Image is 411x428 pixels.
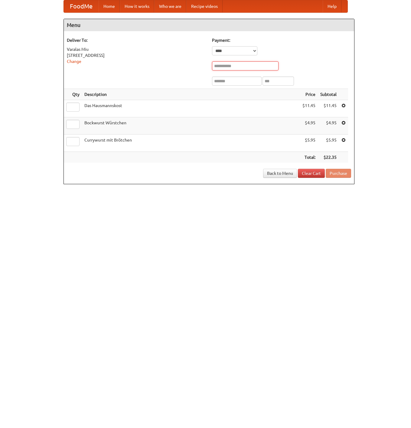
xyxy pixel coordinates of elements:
[318,100,339,117] td: $11.45
[186,0,223,12] a: Recipe videos
[99,0,120,12] a: Home
[318,89,339,100] th: Subtotal
[64,0,99,12] a: FoodMe
[318,117,339,135] td: $4.95
[298,169,325,178] a: Clear Cart
[300,100,318,117] td: $11.45
[212,37,351,43] h5: Payment:
[64,89,82,100] th: Qty
[300,152,318,163] th: Total:
[82,89,300,100] th: Description
[67,37,206,43] h5: Deliver To:
[300,89,318,100] th: Price
[82,135,300,152] td: Currywurst mit Brötchen
[323,0,341,12] a: Help
[67,59,81,64] a: Change
[263,169,297,178] a: Back to Menu
[300,117,318,135] td: $4.95
[326,169,351,178] button: Purchase
[67,52,206,58] div: [STREET_ADDRESS]
[82,100,300,117] td: Das Hausmannskost
[318,135,339,152] td: $5.95
[120,0,154,12] a: How it works
[318,152,339,163] th: $22.35
[154,0,186,12] a: Who we are
[82,117,300,135] td: Bockwurst Würstchen
[64,19,354,31] h4: Menu
[300,135,318,152] td: $5.95
[67,46,206,52] div: Varalas Miu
